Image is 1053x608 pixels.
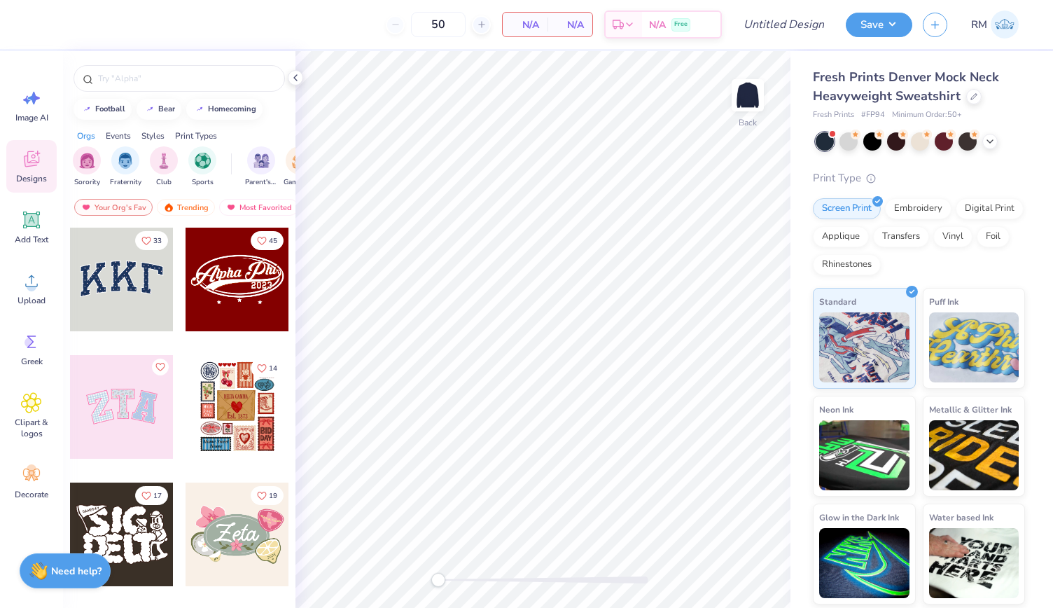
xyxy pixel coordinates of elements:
[186,99,263,120] button: homecoming
[153,237,162,244] span: 33
[813,198,881,219] div: Screen Print
[956,198,1024,219] div: Digital Print
[141,130,165,142] div: Styles
[74,99,132,120] button: football
[156,177,172,188] span: Club
[245,177,277,188] span: Parent's Weekend
[734,81,762,109] img: Back
[188,146,216,188] div: filter for Sports
[81,202,92,212] img: most_fav.gif
[819,312,909,382] img: Standard
[813,254,881,275] div: Rhinestones
[965,11,1025,39] a: RM
[819,528,909,598] img: Glow in the Dark Ink
[732,11,835,39] input: Untitled Design
[15,234,48,245] span: Add Text
[819,510,899,525] span: Glow in the Dark Ink
[175,130,217,142] div: Print Types
[135,231,168,250] button: Like
[933,226,972,247] div: Vinyl
[556,18,584,32] span: N/A
[208,105,256,113] div: homecoming
[157,199,215,216] div: Trending
[150,146,178,188] div: filter for Club
[819,294,856,309] span: Standard
[245,146,277,188] div: filter for Parent's Weekend
[885,198,951,219] div: Embroidery
[929,420,1019,490] img: Metallic & Glitter Ink
[813,170,1025,186] div: Print Type
[219,199,298,216] div: Most Favorited
[269,365,277,372] span: 14
[892,109,962,121] span: Minimum Order: 50 +
[813,226,869,247] div: Applique
[819,402,853,417] span: Neon Ink
[156,153,172,169] img: Club Image
[144,105,155,113] img: trend_line.gif
[846,13,912,37] button: Save
[674,20,688,29] span: Free
[861,109,885,121] span: # FP94
[188,146,216,188] button: filter button
[95,105,125,113] div: football
[813,109,854,121] span: Fresh Prints
[81,105,92,113] img: trend_line.gif
[245,146,277,188] button: filter button
[251,231,284,250] button: Like
[991,11,1019,39] img: Raffaela Manoy
[118,153,133,169] img: Fraternity Image
[251,486,284,505] button: Like
[194,105,205,113] img: trend_line.gif
[152,359,169,375] button: Like
[813,69,999,104] span: Fresh Prints Denver Mock Neck Heavyweight Sweatshirt
[971,17,987,33] span: RM
[77,130,95,142] div: Orgs
[929,402,1012,417] span: Metallic & Glitter Ink
[15,112,48,123] span: Image AI
[106,130,131,142] div: Events
[137,99,181,120] button: bear
[8,417,55,439] span: Clipart & logos
[195,153,211,169] img: Sports Image
[284,146,316,188] div: filter for Game Day
[15,489,48,500] span: Decorate
[411,12,466,37] input: – –
[225,202,237,212] img: most_fav.gif
[873,226,929,247] div: Transfers
[431,573,445,587] div: Accessibility label
[110,177,141,188] span: Fraternity
[977,226,1010,247] div: Foil
[74,177,100,188] span: Sorority
[929,294,958,309] span: Puff Ink
[269,492,277,499] span: 19
[284,177,316,188] span: Game Day
[649,18,666,32] span: N/A
[158,105,175,113] div: bear
[929,312,1019,382] img: Puff Ink
[97,71,276,85] input: Try "Alpha"
[192,177,214,188] span: Sports
[150,146,178,188] button: filter button
[51,565,102,578] strong: Need help?
[73,146,101,188] div: filter for Sorority
[253,153,270,169] img: Parent's Weekend Image
[16,173,47,184] span: Designs
[73,146,101,188] button: filter button
[18,295,46,306] span: Upload
[819,420,909,490] img: Neon Ink
[739,116,757,129] div: Back
[929,528,1019,598] img: Water based Ink
[251,359,284,378] button: Like
[135,486,168,505] button: Like
[110,146,141,188] div: filter for Fraternity
[929,510,993,525] span: Water based Ink
[163,202,174,212] img: trending.gif
[284,146,316,188] button: filter button
[21,356,43,367] span: Greek
[74,199,153,216] div: Your Org's Fav
[269,237,277,244] span: 45
[292,153,308,169] img: Game Day Image
[110,146,141,188] button: filter button
[511,18,539,32] span: N/A
[153,492,162,499] span: 17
